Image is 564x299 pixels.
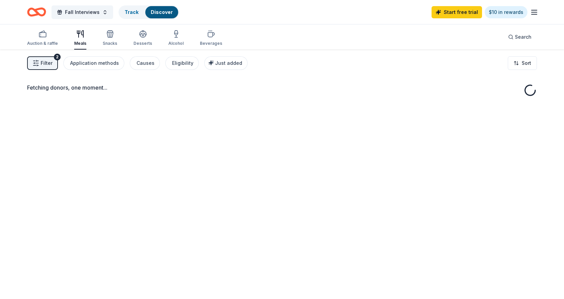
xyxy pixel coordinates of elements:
[41,59,53,67] span: Filter
[168,41,184,46] div: Alcohol
[125,9,139,15] a: Track
[51,5,113,19] button: Fall Interviews
[432,6,482,18] a: Start free trial
[65,8,100,16] span: Fall Interviews
[508,56,537,70] button: Sort
[133,41,152,46] div: Desserts
[515,33,531,41] span: Search
[103,27,117,50] button: Snacks
[133,27,152,50] button: Desserts
[74,41,86,46] div: Meals
[54,54,61,60] div: 2
[215,60,242,66] span: Just added
[168,27,184,50] button: Alcohol
[151,9,173,15] a: Discover
[27,41,58,46] div: Auction & raffle
[172,59,193,67] div: Eligibility
[200,41,222,46] div: Beverages
[27,27,58,50] button: Auction & raffle
[103,41,117,46] div: Snacks
[70,59,119,67] div: Application methods
[485,6,527,18] a: $10 in rewards
[137,59,154,67] div: Causes
[204,56,248,70] button: Just added
[27,83,537,92] div: Fetching donors, one moment...
[503,30,537,44] button: Search
[27,56,58,70] button: Filter2
[27,4,46,20] a: Home
[200,27,222,50] button: Beverages
[63,56,124,70] button: Application methods
[522,59,531,67] span: Sort
[119,5,179,19] button: TrackDiscover
[130,56,160,70] button: Causes
[165,56,199,70] button: Eligibility
[74,27,86,50] button: Meals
